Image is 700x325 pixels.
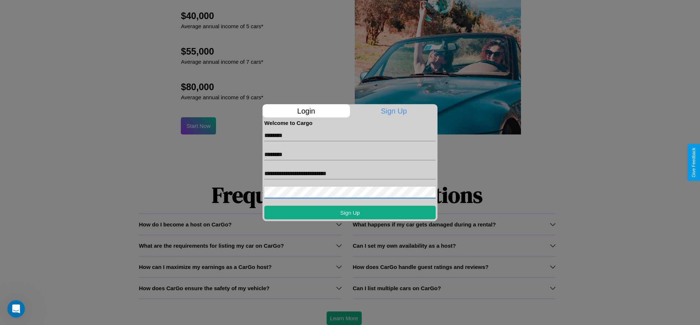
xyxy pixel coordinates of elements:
[350,104,438,117] p: Sign Up
[7,300,25,318] iframe: Intercom live chat
[691,148,696,177] div: Give Feedback
[264,119,436,126] h4: Welcome to Cargo
[264,206,436,219] button: Sign Up
[262,104,350,117] p: Login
